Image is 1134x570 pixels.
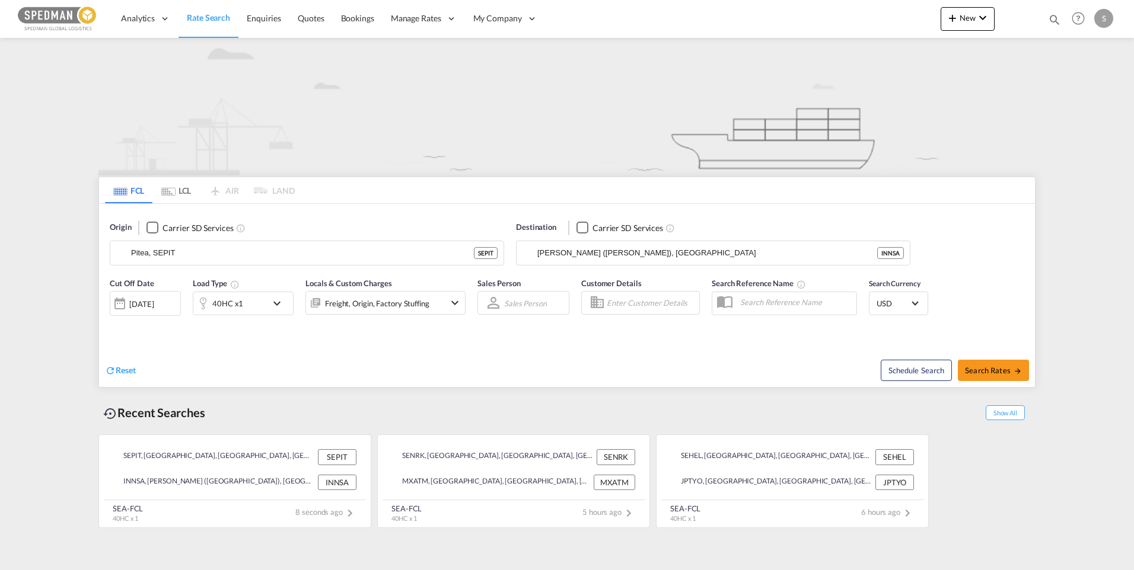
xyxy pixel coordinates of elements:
[212,295,243,312] div: 40HC x1
[105,177,295,203] md-pagination-wrapper: Use the left and right arrow keys to navigate between tabs
[18,5,98,32] img: c12ca350ff1b11efb6b291369744d907.png
[670,503,700,514] div: SEA-FCL
[976,11,990,25] md-icon: icon-chevron-down
[582,507,636,517] span: 5 hours ago
[305,291,466,315] div: Freight Origin Factory Stuffingicon-chevron-down
[298,13,324,23] span: Quotes
[986,405,1025,420] span: Show All
[230,280,240,289] md-icon: Select multiple loads to view rates
[105,365,116,376] md-icon: icon-refresh
[665,223,675,233] md-icon: Unchecked: Search for CY (Container Yard) services for all selected carriers.Checked : Search for...
[869,279,920,288] span: Search Currency
[116,365,136,375] span: Reset
[517,241,910,265] md-input-container: Jawaharlal Nehru (Nhava Sheva), INNSA
[448,296,462,310] md-icon: icon-chevron-down
[516,222,556,233] span: Destination
[1068,8,1094,30] div: Help
[594,475,635,490] div: MXATM
[129,299,154,309] div: [DATE]
[99,204,1035,387] div: Origin Checkbox No InkUnchecked: Search for CY (Container Yard) services for all selected carrier...
[236,223,246,233] md-icon: Unchecked: Search for CY (Container Yard) services for all selected carriers.Checked : Search for...
[797,280,806,289] md-icon: Your search will be saved by the below given name
[734,293,856,311] input: Search Reference Name
[877,247,904,259] div: INNSA
[270,296,290,310] md-icon: icon-chevron-down
[305,278,392,288] span: Locals & Custom Charges
[875,294,922,312] md-select: Select Currency: $ USDUnited States Dollar
[945,13,990,23] span: New
[537,244,877,262] input: Search by Port
[392,449,594,465] div: SENRK, Norrkoping, Sweden, Northern Europe, Europe
[671,475,872,490] div: JPTYO, Tokyo, Japan, Greater China & Far East Asia, Asia Pacific
[503,294,548,312] md-select: Sales Person
[103,406,117,421] md-icon: icon-backup-restore
[1048,13,1061,31] div: icon-magnify
[247,13,281,23] span: Enquiries
[391,514,417,522] span: 40HC x 1
[875,449,914,465] div: SEHEL
[318,449,356,465] div: SEPIT
[1094,9,1113,28] div: S
[881,360,952,381] button: Note: By default Schedule search will only considerorigin ports, destination ports and cut off da...
[105,177,152,203] md-tab-item: FCL
[474,247,498,259] div: SEPIT
[1068,8,1088,28] span: Help
[113,503,143,514] div: SEA-FCL
[295,507,357,517] span: 8 seconds ago
[163,222,233,234] div: Carrier SD Services
[1014,367,1022,375] md-icon: icon-arrow-right
[1048,13,1061,26] md-icon: icon-magnify
[477,278,521,288] span: Sales Person
[861,507,915,517] span: 6 hours ago
[318,475,356,490] div: INNSA
[958,360,1029,381] button: Search Ratesicon-arrow-right
[113,514,138,522] span: 40HC x 1
[581,278,641,288] span: Customer Details
[875,475,914,490] div: JPTYO
[391,503,422,514] div: SEA-FCL
[941,7,995,31] button: icon-plus 400-fgNewicon-chevron-down
[377,434,650,528] recent-search-card: SENRK, [GEOGRAPHIC_DATA], [GEOGRAPHIC_DATA], [GEOGRAPHIC_DATA], [GEOGRAPHIC_DATA] SENRKMXATM, [GE...
[877,298,910,309] span: USD
[98,434,371,528] recent-search-card: SEPIT, [GEOGRAPHIC_DATA], [GEOGRAPHIC_DATA], [GEOGRAPHIC_DATA], [GEOGRAPHIC_DATA] SEPITINNSA, [PE...
[98,38,1036,175] img: new-FCL.png
[121,12,155,24] span: Analytics
[98,399,210,426] div: Recent Searches
[670,514,696,522] span: 40HC x 1
[622,506,636,520] md-icon: icon-chevron-right
[110,222,131,233] span: Origin
[392,475,591,490] div: MXATM, Altamira, Mexico, Mexico & Central America, Americas
[671,449,872,465] div: SEHEL, Helsingborg, Sweden, Northern Europe, Europe
[113,475,315,490] div: INNSA, Jawaharlal Nehru (Nhava Sheva), India, Indian Subcontinent, Asia Pacific
[900,506,915,520] md-icon: icon-chevron-right
[473,12,522,24] span: My Company
[131,244,474,262] input: Search by Port
[152,177,200,203] md-tab-item: LCL
[593,222,663,234] div: Carrier SD Services
[607,294,696,312] input: Enter Customer Details
[110,278,154,288] span: Cut Off Date
[110,241,504,265] md-input-container: Pitea, SEPIT
[325,295,429,312] div: Freight Origin Factory Stuffing
[110,315,119,331] md-datepicker: Select
[656,434,929,528] recent-search-card: SEHEL, [GEOGRAPHIC_DATA], [GEOGRAPHIC_DATA], [GEOGRAPHIC_DATA], [GEOGRAPHIC_DATA] SEHELJPTYO, [GE...
[597,449,635,465] div: SENRK
[341,13,374,23] span: Bookings
[965,366,1022,375] span: Search Rates
[193,278,240,288] span: Load Type
[391,12,441,24] span: Manage Rates
[110,291,181,316] div: [DATE]
[187,12,230,23] span: Rate Search
[576,222,663,234] md-checkbox: Checkbox No Ink
[105,364,136,377] div: icon-refreshReset
[146,222,233,234] md-checkbox: Checkbox No Ink
[343,506,357,520] md-icon: icon-chevron-right
[193,292,294,315] div: 40HC x1icon-chevron-down
[712,278,806,288] span: Search Reference Name
[113,449,315,465] div: SEPIT, Pitea, Sweden, Northern Europe, Europe
[945,11,960,25] md-icon: icon-plus 400-fg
